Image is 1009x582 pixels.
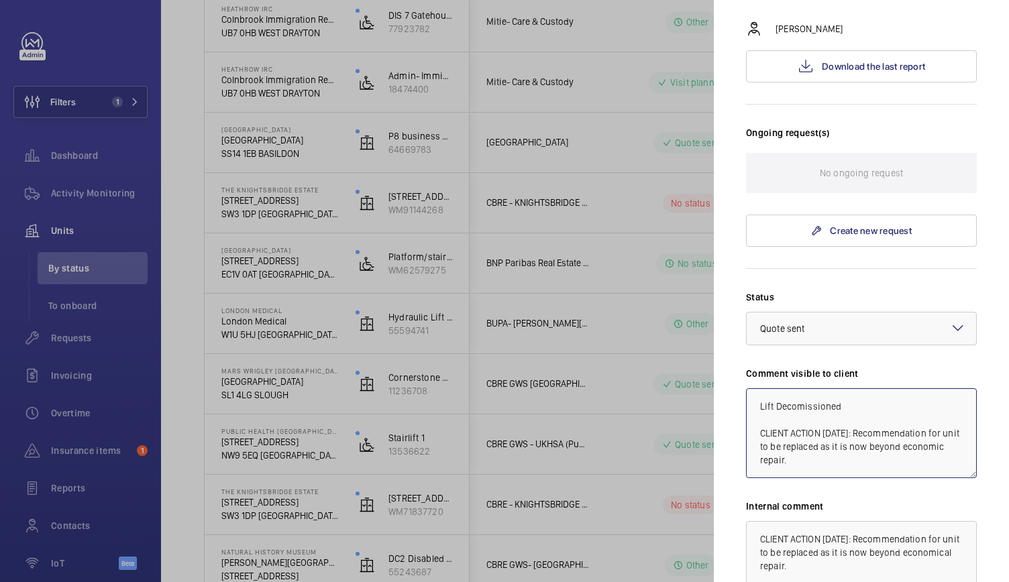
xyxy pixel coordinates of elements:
[760,323,804,334] span: Quote sent
[746,50,977,82] button: Download the last report
[746,215,977,247] a: Create new request
[746,126,977,153] h3: Ongoing request(s)
[746,290,977,304] label: Status
[822,61,925,72] span: Download the last report
[820,153,903,193] p: No ongoing request
[746,500,977,513] label: Internal comment
[776,22,843,36] p: [PERSON_NAME]
[746,367,977,380] label: Comment visible to client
